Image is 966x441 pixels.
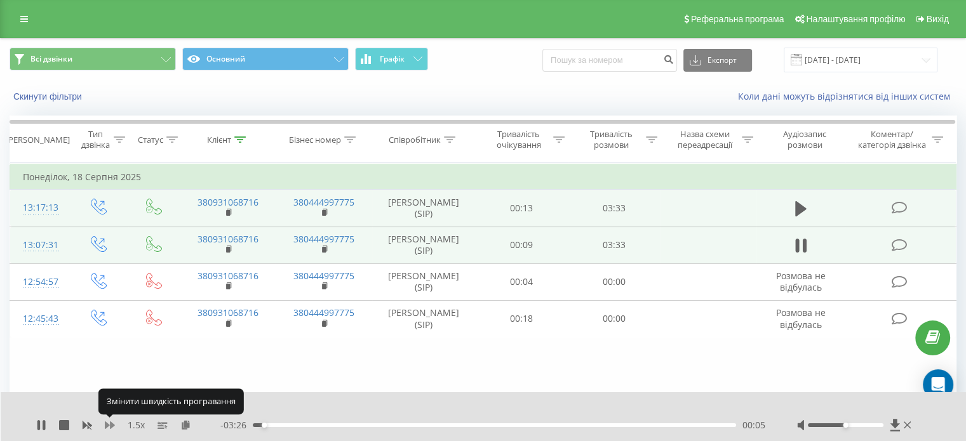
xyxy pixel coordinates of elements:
[568,227,660,263] td: 03:33
[372,263,476,300] td: [PERSON_NAME] (SIP)
[23,306,57,331] div: 12:45:43
[476,190,568,227] td: 00:13
[854,129,929,150] div: Коментар/категорія дзвінка
[198,306,258,319] a: 380931068716
[742,419,765,431] span: 00:05
[568,190,660,227] td: 03:33
[128,419,145,431] span: 1.5 x
[23,195,57,220] div: 13:17:13
[220,419,253,431] span: - 03:26
[776,306,826,330] span: Розмова не відбулась
[23,233,57,258] div: 13:07:31
[372,227,476,263] td: [PERSON_NAME] (SIP)
[923,369,953,400] div: Open Intercom Messenger
[98,389,244,414] div: Змінити швидкість програвання
[476,263,568,300] td: 00:04
[806,14,905,24] span: Налаштування профілю
[293,306,354,319] a: 380444997775
[768,129,842,150] div: Аудіозапис розмови
[293,196,354,208] a: 380444997775
[372,190,476,227] td: [PERSON_NAME] (SIP)
[579,129,643,150] div: Тривалість розмови
[289,135,341,145] div: Бізнес номер
[23,270,57,294] div: 12:54:57
[293,270,354,282] a: 380444997775
[30,54,72,64] span: Всі дзвінки
[389,135,441,145] div: Співробітник
[476,227,568,263] td: 00:09
[6,135,70,145] div: [PERSON_NAME]
[843,423,848,428] div: Accessibility label
[738,90,956,102] a: Коли дані можуть відрізнятися вiд інших систем
[198,270,258,282] a: 380931068716
[476,300,568,337] td: 00:18
[380,55,405,63] span: Графік
[568,300,660,337] td: 00:00
[10,48,176,70] button: Всі дзвінки
[182,48,349,70] button: Основний
[776,270,826,293] span: Розмова не відбулась
[672,129,739,150] div: Назва схеми переадресації
[207,135,231,145] div: Клієнт
[372,300,476,337] td: [PERSON_NAME] (SIP)
[355,48,428,70] button: Графік
[138,135,163,145] div: Статус
[568,263,660,300] td: 00:00
[10,91,88,102] button: Скинути фільтри
[487,129,551,150] div: Тривалість очікування
[927,14,949,24] span: Вихід
[691,14,784,24] span: Реферальна програма
[293,233,354,245] a: 380444997775
[198,196,258,208] a: 380931068716
[542,49,677,72] input: Пошук за номером
[198,233,258,245] a: 380931068716
[683,49,752,72] button: Експорт
[80,129,110,150] div: Тип дзвінка
[10,164,956,190] td: Понеділок, 18 Серпня 2025
[262,423,267,428] div: Accessibility label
